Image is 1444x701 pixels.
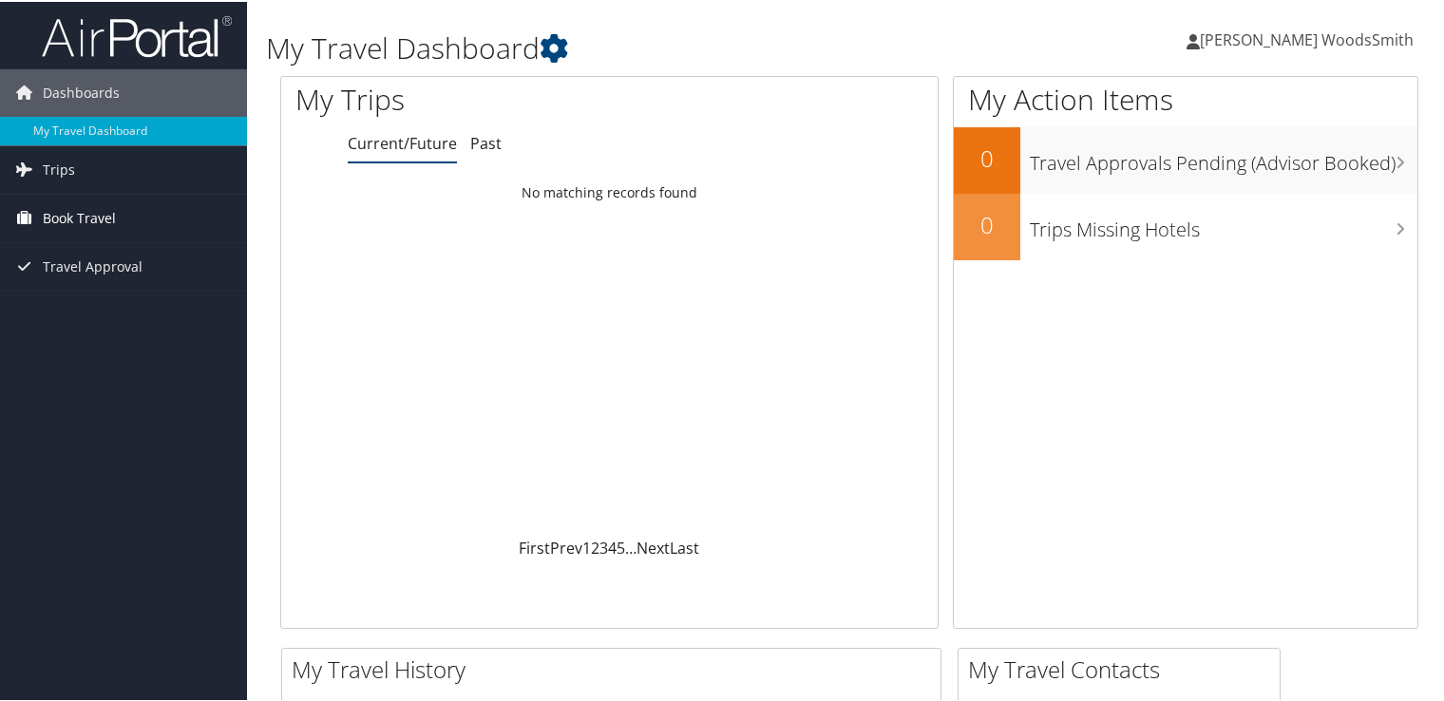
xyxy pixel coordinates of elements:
a: Last [670,536,699,557]
h2: My Travel History [292,652,940,684]
span: Trips [43,144,75,192]
span: … [625,536,636,557]
span: Dashboards [43,67,120,115]
a: [PERSON_NAME] WoodsSmith [1187,9,1433,66]
a: Past [470,131,502,152]
span: [PERSON_NAME] WoodsSmith [1200,28,1414,48]
a: 5 [617,536,625,557]
a: Next [636,536,670,557]
a: 3 [599,536,608,557]
h1: My Action Items [954,78,1417,118]
span: Book Travel [43,193,116,240]
h2: My Travel Contacts [968,652,1280,684]
a: 0Trips Missing Hotels [954,192,1417,258]
a: 0Travel Approvals Pending (Advisor Booked) [954,125,1417,192]
td: No matching records found [281,174,938,208]
h3: Trips Missing Hotels [1030,205,1417,241]
h1: My Trips [295,78,650,118]
h2: 0 [954,141,1020,173]
a: 2 [591,536,599,557]
img: airportal-logo.png [42,12,232,57]
a: Prev [550,536,582,557]
span: Travel Approval [43,241,142,289]
a: 1 [582,536,591,557]
h1: My Travel Dashboard [266,27,1044,66]
h2: 0 [954,207,1020,239]
a: 4 [608,536,617,557]
h3: Travel Approvals Pending (Advisor Booked) [1030,139,1417,175]
a: First [519,536,550,557]
a: Current/Future [348,131,457,152]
